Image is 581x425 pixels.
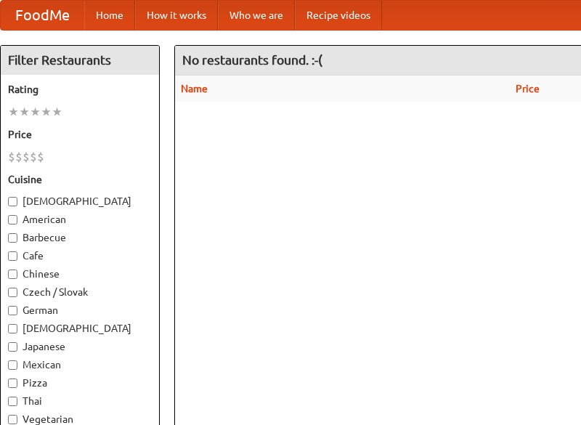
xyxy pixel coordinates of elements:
li: ★ [8,104,19,120]
input: [DEMOGRAPHIC_DATA] [8,324,17,333]
a: FoodMe [1,1,84,30]
input: Pizza [8,379,17,388]
a: Price [516,83,540,94]
li: $ [30,149,37,165]
li: ★ [41,104,52,120]
li: ★ [30,104,41,120]
input: Chinese [8,270,17,279]
label: Thai [8,394,152,408]
input: Cafe [8,251,17,261]
label: German [8,303,152,317]
label: Japanese [8,339,152,354]
li: ★ [52,104,62,120]
input: Thai [8,397,17,406]
h5: Price [8,127,152,142]
input: American [8,215,17,224]
input: Barbecue [8,233,17,243]
ng-pluralize: No restaurants found. :-( [182,53,322,67]
a: Who we are [218,1,295,30]
label: [DEMOGRAPHIC_DATA] [8,194,152,209]
li: $ [23,149,30,165]
a: Home [84,1,135,30]
label: Cafe [8,248,152,263]
label: American [8,212,152,227]
label: Chinese [8,267,152,281]
li: ★ [19,104,30,120]
a: Recipe videos [295,1,382,30]
input: Japanese [8,342,17,352]
input: German [8,306,17,315]
h4: Filter Restaurants [1,46,159,75]
label: Pizza [8,376,152,390]
input: Czech / Slovak [8,288,17,297]
input: [DEMOGRAPHIC_DATA] [8,197,17,206]
label: Barbecue [8,230,152,245]
h5: Rating [8,82,152,97]
h5: Cuisine [8,172,152,187]
input: Mexican [8,360,17,370]
li: $ [37,149,44,165]
label: Czech / Slovak [8,285,152,299]
label: [DEMOGRAPHIC_DATA] [8,321,152,336]
label: Mexican [8,357,152,372]
a: Name [181,83,208,94]
li: $ [15,149,23,165]
li: $ [8,149,15,165]
input: Vegetarian [8,415,17,424]
a: How it works [135,1,218,30]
